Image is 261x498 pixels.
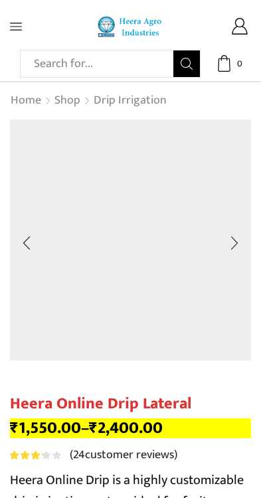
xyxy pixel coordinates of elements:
[10,451,43,459] span: Rated out of 5 based on customer ratings
[10,451,64,459] div: Rated 3.08 out of 5
[233,57,246,70] span: 0
[73,445,85,465] span: 24
[10,92,42,110] a: Home
[10,120,251,361] img: Heera Online Drip Lateral 3
[10,451,63,459] span: 24
[27,50,173,77] input: Search for...
[70,447,177,464] a: (24customer reviews)
[10,394,251,414] h1: Heera Online Drip Lateral
[54,92,81,110] a: Shop
[93,92,167,110] a: Drip Irrigation
[10,414,81,442] bdi: 1,550.00
[89,414,163,442] bdi: 2,400.00
[10,418,251,438] p: –
[173,50,200,77] button: Search button
[220,55,241,72] a: 0
[10,92,167,110] nav: Breadcrumb
[10,414,19,442] span: ₹
[89,414,98,442] span: ₹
